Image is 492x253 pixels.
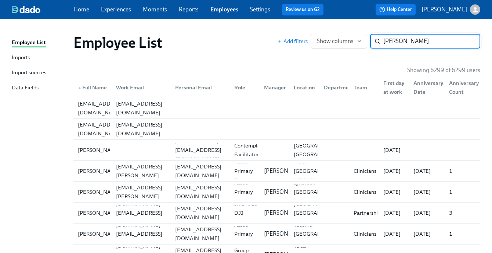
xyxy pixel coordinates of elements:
h1: Employee List [73,34,162,51]
div: Partnerships [351,209,386,217]
div: Tacoma [GEOGRAPHIC_DATA] [GEOGRAPHIC_DATA] [291,221,351,247]
div: 3 [446,209,479,217]
div: [PERSON_NAME][EMAIL_ADDRESS][DOMAIN_NAME] [172,137,228,163]
a: [PERSON_NAME][PERSON_NAME][EMAIL_ADDRESS][PERSON_NAME][DOMAIN_NAME][EMAIL_ADDRESS][DOMAIN_NAME]As... [73,182,480,203]
a: dado [12,6,73,13]
div: 1 [446,167,479,175]
div: Personal Email [169,80,228,95]
p: [PERSON_NAME] [264,167,310,175]
div: Department [321,83,357,92]
div: [DATE] [410,188,443,196]
div: [PERSON_NAME][DOMAIN_NAME][EMAIL_ADDRESS][PERSON_NAME][DOMAIN_NAME] [113,191,169,235]
div: [PERSON_NAME] [75,167,124,175]
div: Role [231,83,258,92]
div: [PERSON_NAME][EMAIL_ADDRESS][PERSON_NAME][DOMAIN_NAME] [113,153,169,189]
div: [DATE] [380,229,407,238]
div: ▲Full Name [75,80,110,95]
div: First day at work [380,79,407,96]
a: Employees [210,6,238,13]
div: Anniversary Date [410,79,446,96]
button: Review us on G2 [282,4,323,15]
div: Employee List [12,38,46,47]
div: [EMAIL_ADDRESS][DOMAIN_NAME] [172,225,228,243]
div: [EMAIL_ADDRESS][DOMAIN_NAME][EMAIL_ADDRESS][DOMAIN_NAME] [73,119,480,139]
span: Add filters [278,38,308,45]
p: [PERSON_NAME] [264,230,310,238]
div: [DATE] [380,188,407,196]
div: [EMAIL_ADDRESS][DOMAIN_NAME] [113,120,169,138]
div: [PERSON_NAME] [75,188,124,196]
div: Manager [261,83,289,92]
div: SR DR, Ed & DJJ PRTNRSHPS [231,200,267,226]
a: Import sources [12,68,68,78]
a: Home [73,6,89,13]
div: Lynbrook [GEOGRAPHIC_DATA] [GEOGRAPHIC_DATA] [291,179,351,205]
input: Search by name [383,34,480,49]
p: [PERSON_NAME] [422,6,467,14]
a: Moments [143,6,167,13]
div: [EMAIL_ADDRESS][DOMAIN_NAME] [113,99,169,117]
a: [PERSON_NAME][PERSON_NAME][EMAIL_ADDRESS][DOMAIN_NAME]Contemplative Facilitator[GEOGRAPHIC_DATA],... [73,140,480,161]
a: Review us on G2 [286,6,320,13]
a: [PERSON_NAME][PERSON_NAME][DOMAIN_NAME][EMAIL_ADDRESS][PERSON_NAME][DOMAIN_NAME][EMAIL_ADDRESS][D... [73,203,480,224]
div: Anniversary Count [446,79,482,96]
button: [PERSON_NAME] [422,4,480,15]
div: [GEOGRAPHIC_DATA] [GEOGRAPHIC_DATA] [GEOGRAPHIC_DATA] [291,200,351,226]
div: Work Email [110,80,169,95]
div: [DATE] [380,146,407,154]
div: Work Email [113,83,169,92]
p: [PERSON_NAME] [264,188,310,196]
div: Assoc Primary Therapist [231,221,259,247]
div: Assoc Primary Therapist [231,158,259,184]
div: Role [228,80,258,95]
div: Personal Email [172,83,228,92]
div: [DATE] [380,167,407,175]
div: First day at work [377,80,407,95]
div: [EMAIL_ADDRESS][DOMAIN_NAME] [172,183,228,201]
div: [GEOGRAPHIC_DATA], [GEOGRAPHIC_DATA] [291,141,352,159]
div: [EMAIL_ADDRESS][DOMAIN_NAME] [172,162,228,180]
div: [EMAIL_ADDRESS][DOMAIN_NAME][EMAIL_ADDRESS][DOMAIN_NAME] [73,98,480,118]
a: [EMAIL_ADDRESS][DOMAIN_NAME][EMAIL_ADDRESS][DOMAIN_NAME] [73,98,480,119]
div: Location [291,83,318,92]
div: [PERSON_NAME] [75,209,124,217]
div: [EMAIL_ADDRESS][DOMAIN_NAME] [172,204,228,222]
span: ▲ [78,86,82,90]
button: Show columns [311,34,367,49]
div: Assoc Primary Therapist [231,179,259,205]
div: Anniversary Date [408,80,443,95]
div: [PERSON_NAME] [75,146,124,154]
a: [PERSON_NAME][PERSON_NAME][DOMAIN_NAME][EMAIL_ADDRESS][PERSON_NAME][DOMAIN_NAME][EMAIL_ADDRESS][D... [73,224,480,245]
div: Akron [GEOGRAPHIC_DATA] [GEOGRAPHIC_DATA] [291,158,351,184]
div: Team [348,80,377,95]
a: Settings [250,6,270,13]
div: Location [288,80,318,95]
p: Showing 6299 of 6299 users [407,66,480,74]
div: [EMAIL_ADDRESS][DOMAIN_NAME] [75,120,127,138]
img: dado [12,6,40,13]
div: [DATE] [410,209,443,217]
div: [DATE] [380,209,407,217]
div: [DATE] [410,167,443,175]
a: Imports [12,53,68,63]
div: Anniversary Count [443,80,479,95]
div: 1 [446,229,479,238]
div: [PERSON_NAME] [75,229,124,238]
a: Employee List [12,38,68,47]
div: [EMAIL_ADDRESS][DOMAIN_NAME] [75,99,127,117]
div: Imports [12,53,30,63]
div: Contemplative Facilitator [231,141,272,159]
a: Reports [179,6,199,13]
div: Import sources [12,68,46,78]
span: Show columns [317,38,361,45]
div: Data Fields [12,83,39,93]
a: Experiences [101,6,131,13]
div: Clinicians [351,188,379,196]
div: Clinicians [351,229,379,238]
a: [PERSON_NAME][PERSON_NAME][EMAIL_ADDRESS][PERSON_NAME][DOMAIN_NAME][EMAIL_ADDRESS][DOMAIN_NAME]As... [73,161,480,182]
